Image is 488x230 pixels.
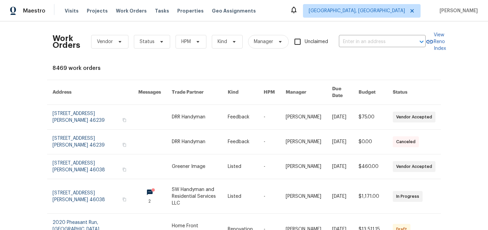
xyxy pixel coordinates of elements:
td: SW Handyman and Residential Services LLC [166,179,222,214]
span: Unclaimed [305,38,328,45]
td: DRR Handyman [166,130,222,154]
button: Copy Address [121,196,127,203]
button: Copy Address [121,167,127,173]
td: - [258,179,280,214]
button: Copy Address [121,142,127,148]
td: [PERSON_NAME] [280,179,327,214]
td: [PERSON_NAME] [280,130,327,154]
span: Manager [254,38,273,45]
td: Listed [222,179,258,214]
span: Visits [65,7,79,14]
th: Manager [280,80,327,105]
td: - [258,154,280,179]
th: Due Date [327,80,353,105]
span: Properties [177,7,204,14]
span: HPM [181,38,191,45]
span: Vendor [97,38,113,45]
td: - [258,130,280,154]
button: Open [417,37,426,46]
span: Projects [87,7,108,14]
td: Listed [222,154,258,179]
th: HPM [258,80,280,105]
a: View Reno Index [426,32,446,52]
span: Tasks [155,8,169,13]
th: Messages [133,80,166,105]
span: Kind [218,38,227,45]
span: [GEOGRAPHIC_DATA], [GEOGRAPHIC_DATA] [309,7,405,14]
th: Trade Partner [166,80,222,105]
input: Enter in an address [339,37,407,47]
span: Geo Assignments [212,7,256,14]
td: [PERSON_NAME] [280,154,327,179]
th: Kind [222,80,258,105]
div: 8469 work orders [53,65,435,72]
td: - [258,105,280,130]
th: Status [387,80,441,105]
th: Budget [353,80,387,105]
td: DRR Handyman [166,105,222,130]
span: Status [140,38,155,45]
span: [PERSON_NAME] [437,7,478,14]
span: Maestro [23,7,45,14]
td: [PERSON_NAME] [280,105,327,130]
th: Address [47,80,133,105]
td: Feedback [222,130,258,154]
h2: Work Orders [53,35,80,49]
td: Feedback [222,105,258,130]
span: Work Orders [116,7,147,14]
td: Greener Image [166,154,222,179]
button: Copy Address [121,117,127,123]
